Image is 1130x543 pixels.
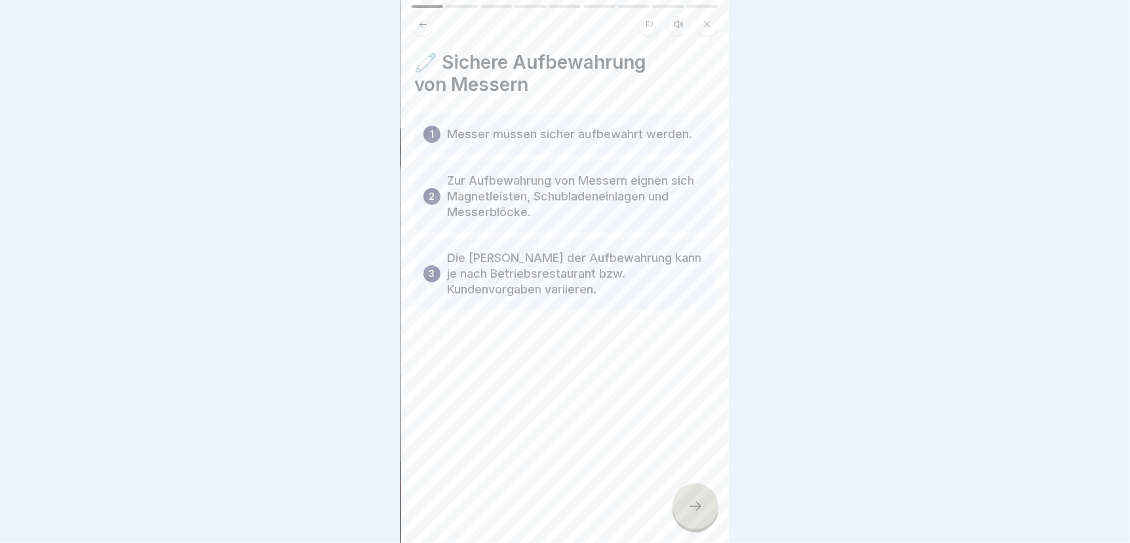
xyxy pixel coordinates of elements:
h4: 🧷 Sichere Aufbewahrung von Messern [414,51,716,96]
p: Die [PERSON_NAME] der Aufbewahrung kann je nach Betriebsrestaurant bzw. Kundenvorgaben variieren. [447,250,707,297]
p: 3 [429,266,435,282]
p: Messer müssen sicher aufbewahrt werden. [447,126,692,142]
p: 2 [429,189,435,204]
p: Zur Aufbewahrung von Messern eignen sich Magnetleisten, Schubladeneinlagen und Messerblöcke. [447,173,707,220]
p: 1 [430,126,434,142]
